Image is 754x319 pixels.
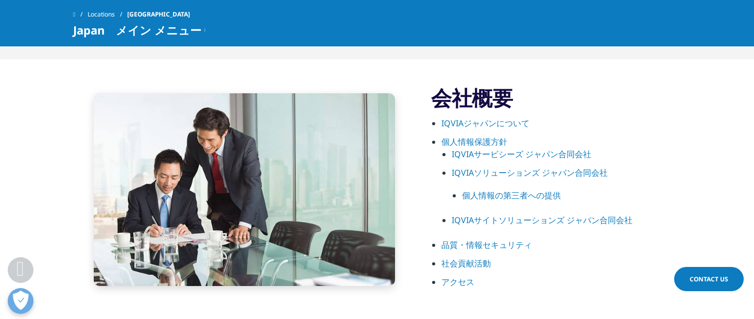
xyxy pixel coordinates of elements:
[94,93,395,286] img: Professional men in meeting signing paperwork
[690,275,728,283] span: Contact Us
[452,214,632,226] a: IQVIAサイトソリューションズ ジャパン合同会社
[452,148,591,160] a: IQVIAサービシーズ ジャパン合同会社
[452,167,608,178] a: IQVIAソリューションズ ジャパン合同会社
[8,288,33,314] button: 優先設定センターを開く
[441,276,474,288] a: アクセス
[441,136,507,147] a: 個人情報保護方針
[73,24,201,36] span: Japan メイン メニュー
[674,267,744,291] a: Contact Us
[441,258,491,269] a: 社会貢献活動
[441,117,529,129] a: IQVIAジャパンについて
[431,85,681,111] h3: 会社概要
[88,5,127,24] a: Locations
[441,239,532,250] a: 品質・情報セキュリティ
[127,5,190,24] span: [GEOGRAPHIC_DATA]
[462,190,561,201] a: 個人情報の第三者への提供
